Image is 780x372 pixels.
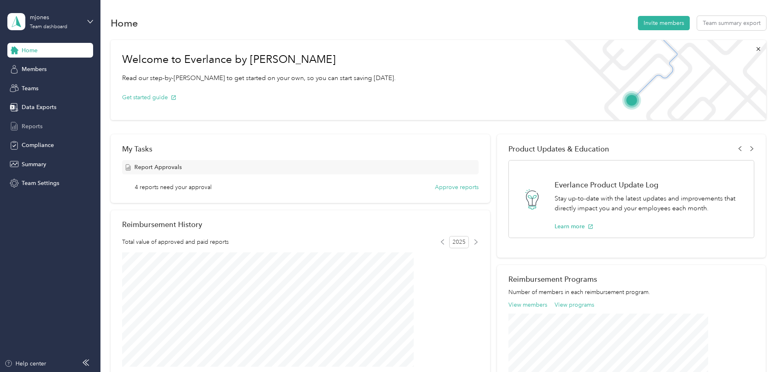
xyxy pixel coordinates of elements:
[135,183,212,192] span: 4 reports need your approval
[697,16,766,30] button: Team summary export
[122,53,396,66] h1: Welcome to Everlance by [PERSON_NAME]
[22,160,46,169] span: Summary
[22,46,38,55] span: Home
[22,65,47,74] span: Members
[556,40,766,120] img: Welcome to everlance
[555,194,745,214] p: Stay up-to-date with the latest updates and improvements that directly impact you and your employ...
[638,16,690,30] button: Invite members
[122,238,229,246] span: Total value of approved and paid reports
[508,145,609,153] span: Product Updates & Education
[555,301,594,309] button: View programs
[111,19,138,27] h1: Home
[22,179,59,187] span: Team Settings
[508,288,754,296] p: Number of members in each reimbursement program.
[30,25,67,29] div: Team dashboard
[122,145,479,153] div: My Tasks
[22,103,56,111] span: Data Exports
[435,183,479,192] button: Approve reports
[22,122,42,131] span: Reports
[122,220,202,229] h2: Reimbursement History
[30,13,81,22] div: mjones
[22,84,38,93] span: Teams
[4,359,46,368] button: Help center
[122,73,396,83] p: Read our step-by-[PERSON_NAME] to get started on your own, so you can start saving [DATE].
[555,180,745,189] h1: Everlance Product Update Log
[134,163,182,172] span: Report Approvals
[122,93,176,102] button: Get started guide
[449,236,469,248] span: 2025
[22,141,54,149] span: Compliance
[508,275,754,283] h2: Reimbursement Programs
[555,222,593,231] button: Learn more
[508,301,547,309] button: View members
[734,326,780,372] iframe: Everlance-gr Chat Button Frame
